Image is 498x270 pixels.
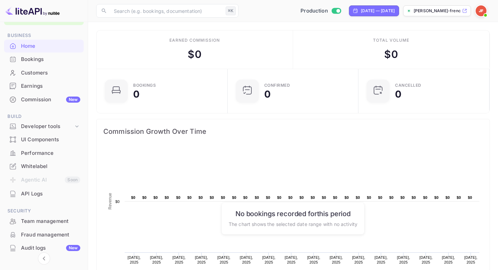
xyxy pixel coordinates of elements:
[188,47,201,62] div: $ 0
[4,32,84,39] span: Business
[199,195,203,200] text: $0
[5,5,60,16] img: LiteAPI logo
[108,193,112,209] text: Revenue
[352,255,365,264] text: [DATE], 2025
[4,66,84,79] a: Customers
[4,262,84,269] span: Marketing
[4,40,84,53] div: Home
[457,195,461,200] text: $0
[226,6,236,15] div: ⌘K
[4,66,84,80] div: Customers
[373,37,409,43] div: Total volume
[4,187,84,201] div: API Logs
[4,228,84,242] div: Fraud management
[330,255,343,264] text: [DATE], 2025
[4,53,84,66] div: Bookings
[4,242,84,255] div: Audit logsNew
[345,195,349,200] text: $0
[38,252,50,265] button: Collapse navigation
[361,8,395,14] div: [DATE] — [DATE]
[4,160,84,172] a: Whitelabel
[221,195,225,200] text: $0
[395,83,421,87] div: CANCELLED
[243,195,248,200] text: $0
[299,195,304,200] text: $0
[333,195,337,200] text: $0
[356,195,360,200] text: $0
[21,136,80,144] div: UI Components
[298,7,344,15] div: Switch to Sandbox mode
[367,195,371,200] text: $0
[103,126,483,137] span: Commission Growth Over Time
[277,195,282,200] text: $0
[21,123,74,130] div: Developer tools
[4,40,84,52] a: Home
[172,255,186,264] text: [DATE], 2025
[66,245,80,251] div: New
[229,209,357,217] h6: No bookings recorded for this period
[262,255,275,264] text: [DATE], 2025
[21,217,80,225] div: Team management
[445,195,450,200] text: $0
[217,255,231,264] text: [DATE], 2025
[21,231,80,239] div: Fraud management
[131,195,136,200] text: $0
[4,147,84,160] div: Performance
[412,195,416,200] text: $0
[464,255,477,264] text: [DATE], 2025
[419,255,433,264] text: [DATE], 2025
[4,80,84,92] a: Earnings
[150,255,163,264] text: [DATE], 2025
[264,89,271,99] div: 0
[21,69,80,77] div: Customers
[300,7,328,15] span: Production
[4,215,84,228] div: Team management
[142,195,147,200] text: $0
[115,200,120,204] text: $0
[442,255,455,264] text: [DATE], 2025
[476,5,486,16] img: Jon French
[21,82,80,90] div: Earnings
[307,255,320,264] text: [DATE], 2025
[266,195,270,200] text: $0
[4,242,84,254] a: Audit logsNew
[288,195,293,200] text: $0
[187,195,192,200] text: $0
[21,96,80,104] div: Commission
[4,215,84,227] a: Team management
[311,195,315,200] text: $0
[468,195,472,200] text: $0
[21,163,80,170] div: Whitelabel
[4,228,84,241] a: Fraud management
[210,195,214,200] text: $0
[21,56,80,63] div: Bookings
[165,195,169,200] text: $0
[4,147,84,159] a: Performance
[4,187,84,200] a: API Logs
[4,133,84,146] div: UI Components
[4,121,84,132] div: Developer tools
[21,244,80,252] div: Audit logs
[153,195,158,200] text: $0
[4,113,84,120] span: Build
[395,89,401,99] div: 0
[423,195,428,200] text: $0
[255,195,259,200] text: $0
[4,93,84,106] a: CommissionNew
[4,80,84,93] div: Earnings
[264,83,290,87] div: Confirmed
[389,195,394,200] text: $0
[66,97,80,103] div: New
[21,42,80,50] div: Home
[128,255,141,264] text: [DATE], 2025
[21,149,80,157] div: Performance
[378,195,382,200] text: $0
[195,255,208,264] text: [DATE], 2025
[384,47,398,62] div: $ 0
[4,207,84,215] span: Security
[397,255,410,264] text: [DATE], 2025
[133,89,140,99] div: 0
[133,83,156,87] div: Bookings
[21,190,80,198] div: API Logs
